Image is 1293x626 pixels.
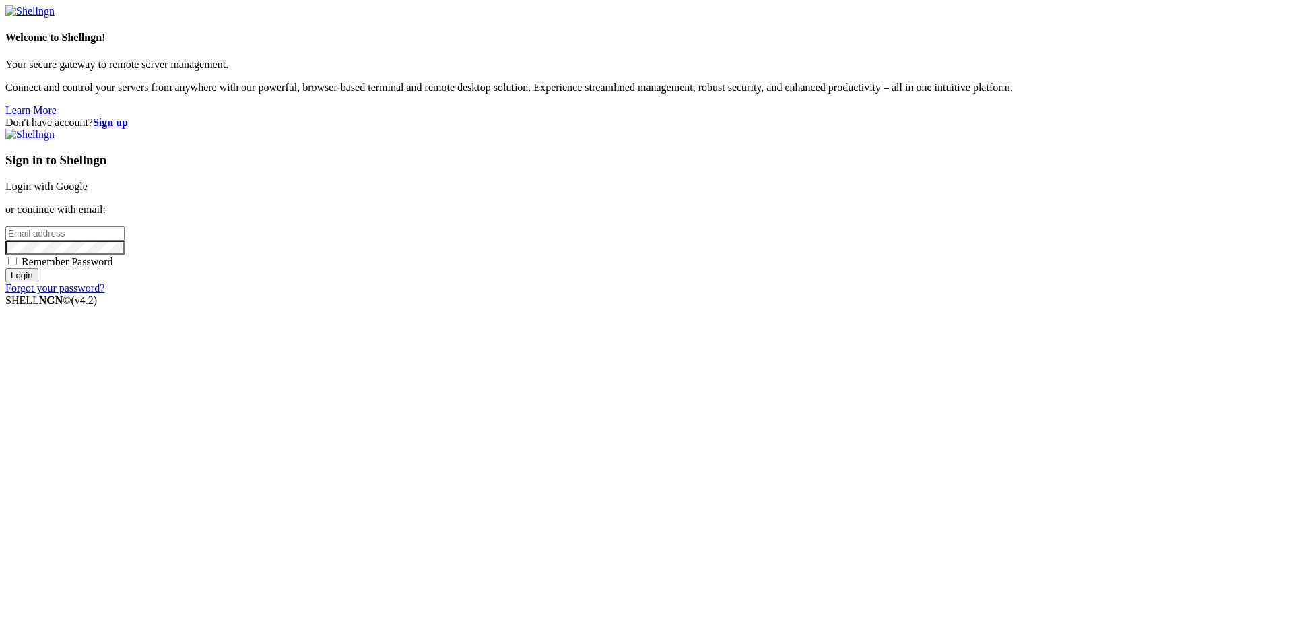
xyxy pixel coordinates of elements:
input: Login [5,268,38,282]
p: Your secure gateway to remote server management. [5,59,1288,71]
img: Shellngn [5,5,55,18]
a: Login with Google [5,181,88,192]
p: or continue with email: [5,204,1288,216]
a: Learn More [5,104,57,116]
input: Email address [5,226,125,241]
a: Sign up [93,117,128,128]
a: Forgot your password? [5,282,104,294]
img: Shellngn [5,129,55,141]
input: Remember Password [8,257,17,265]
div: Don't have account? [5,117,1288,129]
h4: Welcome to Shellngn! [5,32,1288,44]
span: 4.2.0 [71,294,98,306]
b: NGN [39,294,63,306]
span: SHELL © [5,294,97,306]
h3: Sign in to Shellngn [5,153,1288,168]
span: Remember Password [22,256,113,268]
p: Connect and control your servers from anywhere with our powerful, browser-based terminal and remo... [5,82,1288,94]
